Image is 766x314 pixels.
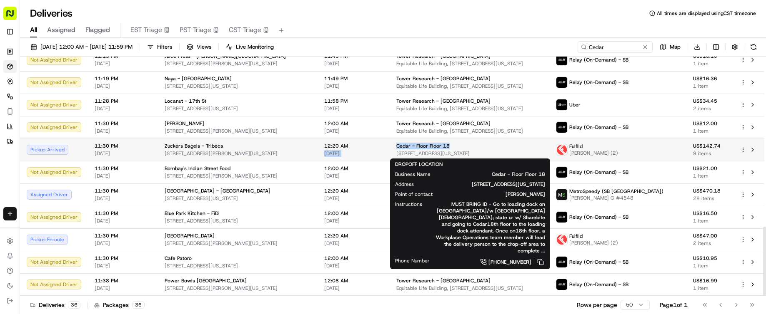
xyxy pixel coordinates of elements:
[142,82,152,92] button: Start new chat
[693,128,727,134] span: 1 item
[324,105,383,112] span: [DATE]
[22,54,150,62] input: Got a question? Start typing here...
[324,240,383,247] span: [DATE]
[324,128,383,134] span: [DATE]
[396,120,491,127] span: Tower Research - [GEOGRAPHIC_DATA]
[556,122,567,133] img: relay_logo_black.png
[183,41,215,53] button: Views
[324,75,383,82] span: 11:49 PM
[8,33,152,47] p: Welcome 👋
[569,79,628,86] span: Relay (On-Demand) - SB
[95,60,151,67] span: [DATE]
[79,121,134,129] span: API Documentation
[396,143,450,149] span: Cedar - Floor Floor 18
[59,141,101,147] a: Powered byPylon
[556,234,567,245] img: profile_Fulflld_OnFleet_Thistle_SF.png
[324,195,383,202] span: [DATE]
[693,218,727,224] span: 1 item
[165,150,311,157] span: [STREET_ADDRESS][PERSON_NAME][US_STATE]
[569,281,628,288] span: Relay (On-Demand) - SB
[569,233,583,240] span: Fulflld
[95,75,151,82] span: 11:19 PM
[95,188,151,194] span: 11:30 PM
[197,43,211,51] span: Views
[95,143,151,149] span: 11:30 PM
[165,210,220,217] span: Blue Park Kitchen - FiDi
[28,88,105,94] div: We're available if you need us!
[693,83,727,89] span: 1 item
[95,128,151,134] span: [DATE]
[165,277,247,284] span: Power Bowls [GEOGRAPHIC_DATA]
[693,143,727,149] span: US$142.74
[70,121,77,128] div: 💻
[693,150,727,157] span: 9 items
[229,25,261,35] span: CST Triage
[67,117,137,132] a: 💻API Documentation
[693,232,727,239] span: US$47.00
[693,105,727,112] span: 2 items
[324,120,383,127] span: 12:00 AM
[569,188,663,195] span: MetroSpeedy (SB [GEOGRAPHIC_DATA])
[165,262,311,269] span: [STREET_ADDRESS][US_STATE]
[95,165,151,172] span: 11:30 PM
[324,285,383,292] span: [DATE]
[95,277,151,284] span: 11:38 PM
[569,259,628,265] span: Relay (On-Demand) - SB
[95,195,151,202] span: [DATE]
[569,57,628,63] span: Relay (On-Demand) - SB
[556,77,567,88] img: relay_logo_black.png
[693,173,727,179] span: 1 item
[132,301,145,309] div: 36
[165,173,311,179] span: [STREET_ADDRESS][PERSON_NAME][US_STATE]
[693,75,727,82] span: US$16.36
[693,285,727,292] span: 1 item
[556,167,567,178] img: relay_logo_black.png
[165,128,311,134] span: [STREET_ADDRESS][PERSON_NAME][US_STATE]
[324,232,383,239] span: 12:20 AM
[569,101,581,108] span: Uber
[556,189,567,200] img: metro_speed_logo.png
[443,257,545,267] a: [PHONE_NUMBER]
[68,301,80,309] div: 36
[396,75,491,82] span: Tower Research - [GEOGRAPHIC_DATA]
[324,83,383,89] span: [DATE]
[165,60,311,67] span: [STREET_ADDRESS][PERSON_NAME][US_STATE]
[569,143,583,150] span: Fulflld
[569,150,618,156] span: [PERSON_NAME] (2)
[165,75,232,82] span: Naya - [GEOGRAPHIC_DATA]
[693,240,727,247] span: 2 items
[324,255,383,262] span: 12:00 AM
[556,99,567,110] img: uber-new-logo.jpeg
[556,279,567,290] img: relay_logo_black.png
[165,240,311,247] span: [STREET_ADDRESS][PERSON_NAME][US_STATE]
[324,210,383,217] span: 12:00 AM
[94,301,145,309] div: Packages
[657,10,756,17] span: All times are displayed using CST timezone
[27,41,136,53] button: [DATE] 12:00 AM - [DATE] 11:59 PM
[324,143,383,149] span: 12:20 AM
[165,218,311,224] span: [STREET_ADDRESS][US_STATE]
[693,262,727,269] span: 1 item
[30,301,80,309] div: Deliveries
[95,218,151,224] span: [DATE]
[130,25,162,35] span: EST Triage
[396,83,542,89] span: Equitable Life Building, [STREET_ADDRESS][US_STATE]
[395,171,431,178] span: Business Name
[8,121,15,128] div: 📗
[165,232,215,239] span: [GEOGRAPHIC_DATA]
[165,120,204,127] span: [PERSON_NAME]
[165,98,206,104] span: Locanut - 17th St
[95,255,151,262] span: 11:30 PM
[324,173,383,179] span: [DATE]
[396,285,542,292] span: Equitable Life Building, [STREET_ADDRESS][US_STATE]
[30,25,37,35] span: All
[95,83,151,89] span: [DATE]
[165,83,311,89] span: [STREET_ADDRESS][US_STATE]
[95,173,151,179] span: [DATE]
[165,143,223,149] span: Zuckers Bagels - Tribeca
[165,105,311,112] span: [STREET_ADDRESS][US_STATE]
[556,144,567,155] img: profile_Fulflld_OnFleet_Thistle_SF.png
[324,188,383,194] span: 12:20 AM
[165,165,230,172] span: Bombay's Indian Street Food
[95,98,151,104] span: 11:28 PM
